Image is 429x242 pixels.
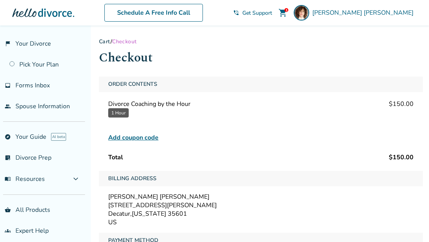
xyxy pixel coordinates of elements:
span: Forms Inbox [15,81,50,90]
span: inbox [5,82,11,89]
span: shopping_cart [278,8,288,17]
div: Decatur , [US_STATE] 35601 [108,210,414,218]
div: / [99,38,423,45]
span: list_alt_check [5,155,11,161]
span: [PERSON_NAME] [PERSON_NAME] [312,9,417,17]
a: Schedule A Free Info Call [104,4,203,22]
span: explore [5,134,11,140]
span: AI beta [51,133,66,141]
span: $150.00 [389,100,414,108]
span: menu_book [5,176,11,182]
div: [STREET_ADDRESS][PERSON_NAME] [108,201,414,210]
button: 1 Hour [108,108,129,118]
span: Total [108,153,123,162]
span: expand_more [71,174,80,184]
span: Resources [5,175,45,183]
h1: Checkout [99,48,423,67]
span: Get Support [242,9,272,17]
iframe: Chat Widget [390,205,429,242]
span: shopping_basket [5,207,11,213]
img: Caroline Duncan [294,5,309,20]
span: Divorce Coaching by the Hour [108,100,191,108]
span: Order Contents [105,77,160,92]
span: Billing Address [105,171,160,186]
span: Add coupon code [108,133,158,142]
div: US [108,218,414,227]
a: phone_in_talkGet Support [233,9,272,17]
span: flag_2 [5,41,11,47]
span: phone_in_talk [233,10,239,16]
span: Checkout [112,38,136,45]
div: 1 [284,8,288,12]
span: people [5,103,11,109]
span: $150.00 [389,153,414,162]
a: Cart [99,38,111,45]
span: groups [5,228,11,234]
div: [PERSON_NAME] [PERSON_NAME] [108,193,414,201]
